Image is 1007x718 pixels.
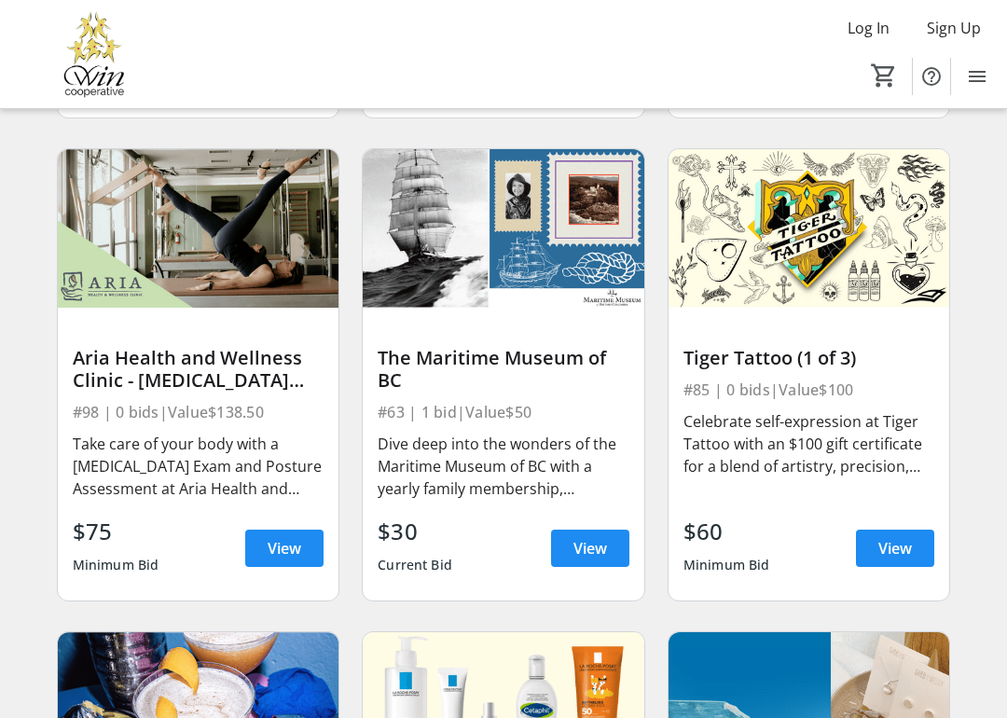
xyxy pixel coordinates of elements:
[912,13,996,43] button: Sign Up
[551,530,629,567] a: View
[683,347,935,369] div: Tiger Tattoo (1 of 3)
[378,399,629,425] div: #63 | 1 bid | Value $50
[833,13,904,43] button: Log In
[58,149,339,308] img: Aria Health and Wellness Clinic - Chiropractic Exam & Posture Assessment
[378,433,629,500] div: Dive deep into the wonders of the Maritime Museum of BC with a yearly family membership, guarante...
[848,17,890,39] span: Log In
[856,530,934,567] a: View
[927,17,981,39] span: Sign Up
[11,7,177,101] img: Victoria Women In Need Community Cooperative's Logo
[245,530,324,567] a: View
[573,537,607,559] span: View
[268,537,301,559] span: View
[378,347,629,392] div: The Maritime Museum of BC
[73,433,324,500] div: Take care of your body with a [MEDICAL_DATA] Exam and Posture Assessment at Aria Health and Welln...
[683,377,935,403] div: #85 | 0 bids | Value $100
[73,548,159,582] div: Minimum Bid
[878,537,912,559] span: View
[867,59,901,92] button: Cart
[378,548,452,582] div: Current Bid
[73,399,324,425] div: #98 | 0 bids | Value $138.50
[913,58,950,95] button: Help
[363,149,644,308] img: The Maritime Museum of BC
[378,515,452,548] div: $30
[959,58,996,95] button: Menu
[683,410,935,477] div: Celebrate self-expression at Tiger Tattoo with an $100 gift certificate for a blend of artistry, ...
[683,548,770,582] div: Minimum Bid
[73,347,324,392] div: Aria Health and Wellness Clinic - [MEDICAL_DATA] Exam & Posture Assessment
[73,515,159,548] div: $75
[683,515,770,548] div: $60
[669,149,950,308] img: Tiger Tattoo (1 of 3)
